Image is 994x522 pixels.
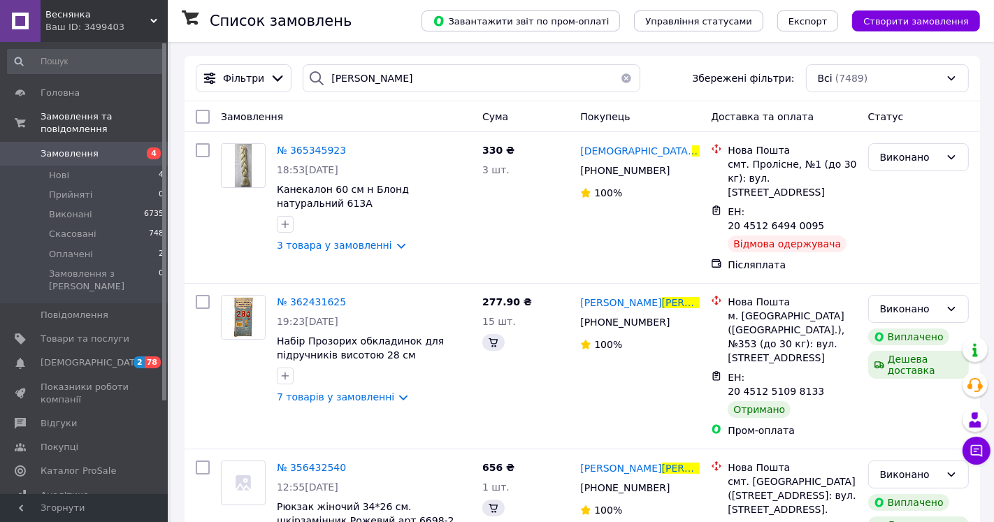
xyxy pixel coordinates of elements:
span: 1 шт. [482,481,510,493]
a: 7 товарів у замовленні [277,391,394,403]
span: Збережені фільтри: [692,71,794,85]
span: [PERSON_NAME] [662,463,743,474]
div: Виплачено [868,494,949,511]
span: 4 [159,169,164,182]
div: Нова Пошта [728,143,856,157]
span: [DEMOGRAPHIC_DATA] [580,145,698,157]
span: Всі [818,71,833,85]
span: Товари та послуги [41,333,129,345]
span: 19:23[DATE] [277,316,338,327]
span: 0 [159,189,164,201]
span: Доставка та оплата [711,111,814,122]
img: Фото товару [235,144,252,187]
span: Головна [41,87,80,99]
span: Повідомлення [41,309,108,321]
span: Виконані [49,208,92,221]
h1: Список замовлень [210,13,352,29]
button: Управління статусами [634,10,763,31]
span: Покупці [41,441,78,454]
div: Нова Пошта [728,461,856,474]
div: Отримано [728,401,791,418]
a: [PERSON_NAME][PERSON_NAME] [580,296,700,310]
a: Фото товару [221,461,266,505]
a: Фото товару [221,143,266,188]
span: 100% [594,339,622,350]
span: Cума [482,111,508,122]
button: Чат з покупцем [963,437,991,465]
span: Каталог ProSale [41,465,116,477]
span: 2 [159,248,164,261]
span: Управління статусами [645,16,752,27]
div: Виплачено [868,328,949,345]
span: Веснянка [45,8,150,21]
button: Завантажити звіт по пром-оплаті [422,10,620,31]
div: Післяплата [728,258,856,272]
a: № 365345923 [277,145,346,156]
span: Завантажити звіт по пром-оплаті [433,15,609,27]
span: Показники роботи компанії [41,381,129,406]
span: 330 ₴ [482,145,514,156]
span: 0 [159,268,164,293]
button: Експорт [777,10,839,31]
div: [PHONE_NUMBER] [577,312,672,332]
span: 15 шт. [482,316,516,327]
span: ЕН: 20 4512 6494 0095 [728,206,824,231]
span: [DEMOGRAPHIC_DATA] [41,356,144,369]
span: Скасовані [49,228,96,240]
a: № 362431625 [277,296,346,307]
span: Замовлення [41,147,99,160]
span: Нові [49,169,69,182]
span: 78 [145,356,161,368]
a: [PERSON_NAME][PERSON_NAME] [580,461,700,475]
span: ЕН: 20 4512 5109 8133 [728,372,824,397]
span: 12:55[DATE] [277,481,338,493]
input: Пошук за номером замовлення, ПІБ покупця, номером телефону, Email, номером накладної [303,64,640,92]
div: Виконано [880,467,940,482]
a: Набір Прозорих обкладинок для підручників висотою 28 см регулюючі по ширині (Коплект3 шт), СШ-3.280 [277,335,468,389]
span: Покупець [580,111,630,122]
button: Створити замовлення [852,10,980,31]
span: 656 ₴ [482,462,514,473]
span: Створити замовлення [863,16,969,27]
span: Замовлення з [PERSON_NAME] [49,268,159,293]
input: Пошук [7,49,165,74]
span: [PERSON_NAME] [662,297,743,308]
div: Виконано [880,301,940,317]
div: Нова Пошта [728,295,856,309]
span: [PERSON_NAME] [580,297,661,308]
span: Аналітика [41,489,89,502]
div: [PHONE_NUMBER] [577,478,672,498]
div: Пром-оплата [728,423,856,437]
div: Ваш ID: 3499403 [45,21,168,34]
span: 748 [149,228,164,240]
span: [PERSON_NAME] [580,463,661,474]
a: Канекалон 60 см н Блонд натуральний 613А [277,184,409,209]
span: Прийняті [49,189,92,201]
span: Фільтри [223,71,264,85]
span: 18:53[DATE] [277,164,338,175]
a: 3 товара у замовленні [277,240,392,251]
a: Створити замовлення [838,15,980,26]
span: 4 [147,147,161,159]
span: Статус [868,111,904,122]
span: Замовлення та повідомлення [41,110,168,136]
span: 2 [134,356,145,368]
span: 277.90 ₴ [482,296,532,307]
div: Відмова одержувача [728,235,847,252]
span: 100% [594,505,622,516]
span: (7489) [835,73,868,84]
div: Виконано [880,150,940,165]
span: Відгуки [41,417,77,430]
span: 100% [594,187,622,198]
div: смт. [GEOGRAPHIC_DATA] ([STREET_ADDRESS]: вул. [STREET_ADDRESS]. [728,474,856,516]
a: № 356432540 [277,462,346,473]
span: Замовлення [221,111,283,122]
div: м. [GEOGRAPHIC_DATA] ([GEOGRAPHIC_DATA].), №353 (до 30 кг): вул. [STREET_ADDRESS] [728,309,856,365]
div: смт. Пролісне, №1 (до 30 кг): вул. [STREET_ADDRESS] [728,157,856,199]
a: Фото товару [221,295,266,340]
span: Оплачені [49,248,93,261]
